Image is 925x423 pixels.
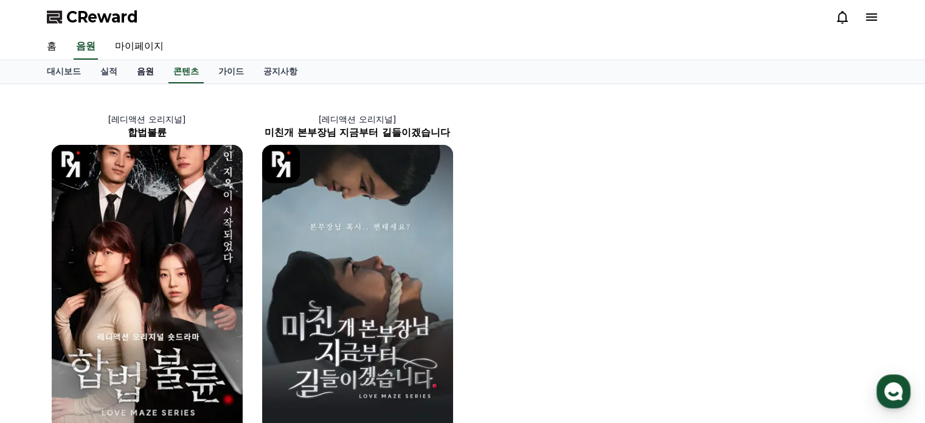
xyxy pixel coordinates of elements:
span: 대화 [111,341,126,351]
a: 홈 [4,322,80,352]
a: 대시보드 [37,60,91,83]
a: 콘텐츠 [168,60,204,83]
span: CReward [66,7,138,27]
img: [object Object] Logo [262,145,300,183]
a: 음원 [127,60,164,83]
h2: 미친개 본부장님 지금부터 길들이겠습니다 [252,125,463,140]
h2: 합법불륜 [42,125,252,140]
span: 설정 [188,340,203,350]
a: 가이드 [209,60,254,83]
a: 대화 [80,322,157,352]
a: 공지사항 [254,60,307,83]
a: CReward [47,7,138,27]
span: 홈 [38,340,46,350]
a: 마이페이지 [105,34,173,60]
a: 음원 [74,34,98,60]
a: 실적 [91,60,127,83]
img: [object Object] Logo [52,145,90,183]
a: 설정 [157,322,234,352]
a: 홈 [37,34,66,60]
p: [레디액션 오리지널] [252,113,463,125]
p: [레디액션 오리지널] [42,113,252,125]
